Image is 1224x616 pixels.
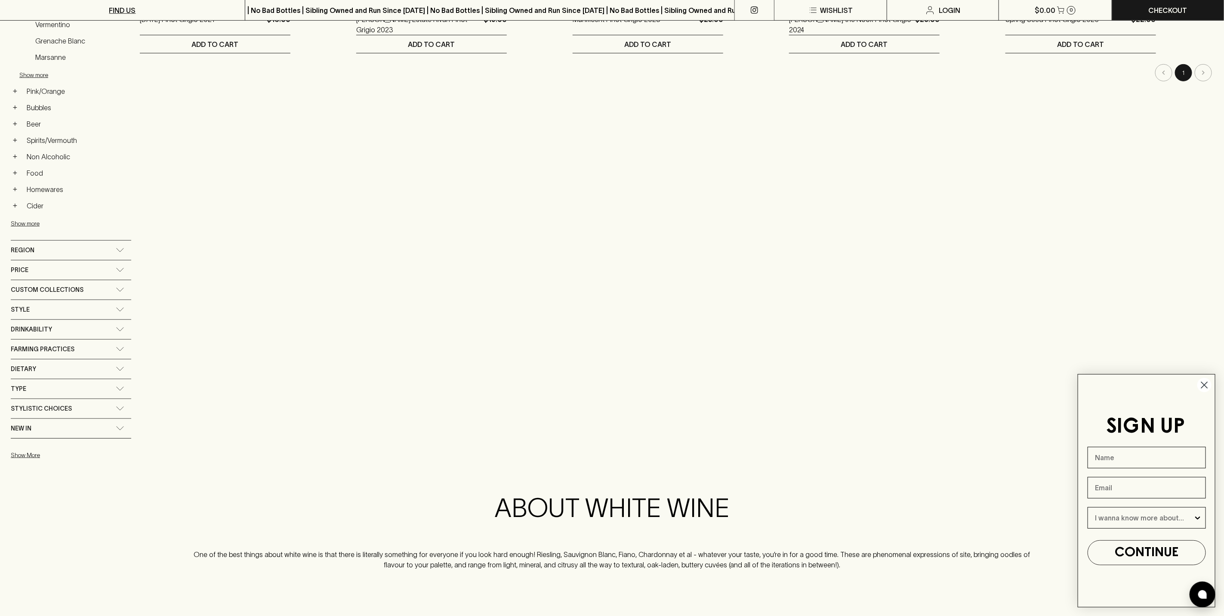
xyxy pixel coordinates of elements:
a: Vermentino [31,17,131,32]
span: New In [11,423,31,434]
span: Region [11,245,34,256]
a: Non Alcoholic [23,149,131,164]
nav: pagination navigation [140,64,1213,81]
button: + [11,152,19,161]
button: + [11,136,19,145]
p: Wishlist [820,5,853,15]
button: + [11,201,19,210]
img: bubble-icon [1198,590,1207,599]
p: ADD TO CART [191,39,238,50]
button: Show More [11,446,123,464]
p: $16.00 [267,14,290,35]
div: New In [11,419,131,438]
button: ADD TO CART [1005,35,1156,53]
a: [PERSON_NAME] Estate Rivah Pinot Grigio 2023 [356,14,480,35]
span: Stylistic Choices [11,403,72,414]
span: Farming Practices [11,344,74,355]
button: + [11,120,19,128]
a: Beer [23,117,131,131]
div: Dietary [11,359,131,379]
button: + [11,87,19,96]
button: Show more [19,66,132,84]
button: ADD TO CART [789,35,940,53]
span: Style [11,304,30,315]
div: Stylistic Choices [11,399,131,418]
div: Custom Collections [11,280,131,300]
button: + [11,103,19,112]
span: Dietary [11,364,36,375]
span: Drinkability [11,324,52,335]
p: One of the best things about white wine is that there is literally something for everyone if you ... [184,549,1041,570]
button: Show more [11,215,123,232]
div: Type [11,379,131,399]
button: ADD TO CART [573,35,723,53]
a: [DATE] Pinot Grigio 2024 [140,14,215,35]
button: + [11,185,19,194]
p: $19.00 [484,14,507,35]
button: ADD TO CART [356,35,507,53]
a: Bubbles [23,100,131,115]
a: Munificent Pinot Grigio 2023 [573,14,660,35]
p: ADD TO CART [1057,39,1104,50]
p: $25.00 [699,14,723,35]
div: Price [11,260,131,280]
a: Spirits/Vermouth [23,133,131,148]
p: $23.00 [915,14,940,35]
p: $22.00 [1132,14,1156,35]
input: Email [1088,477,1206,498]
p: Checkout [1149,5,1187,15]
a: Food [23,166,131,180]
a: Marsanne [31,50,131,65]
h2: ABOUT WHITE WINE [184,492,1041,523]
button: CONTINUE [1088,540,1206,565]
button: + [11,169,19,177]
button: Close dialog [1197,378,1212,393]
div: Style [11,300,131,319]
a: Spring Seed Pinot Grigio 2025 [1005,14,1099,35]
a: Grenache Blanc [31,34,131,48]
p: ADD TO CART [841,39,888,50]
input: Name [1088,447,1206,468]
span: Type [11,384,26,394]
a: [PERSON_NAME] the Nook Pinot Grigio 2024 [789,14,912,35]
button: page 1 [1175,64,1192,81]
p: FIND US [109,5,136,15]
p: 0 [1070,8,1073,12]
a: Homewares [23,182,131,197]
p: $0.00 [1035,5,1055,15]
button: ADD TO CART [140,35,290,53]
p: ADD TO CART [408,39,455,50]
button: Show Options [1193,508,1202,528]
div: Region [11,241,131,260]
a: Pink/Orange [23,84,131,99]
span: Custom Collections [11,285,83,295]
p: ADD TO CART [624,39,671,50]
span: SIGN UP [1106,417,1185,437]
div: Drinkability [11,320,131,339]
p: Login [939,5,960,15]
input: I wanna know more about... [1095,508,1193,528]
div: Farming Practices [11,340,131,359]
span: Price [11,265,28,275]
a: Cider [23,198,131,213]
div: FLYOUT Form [1069,365,1224,616]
